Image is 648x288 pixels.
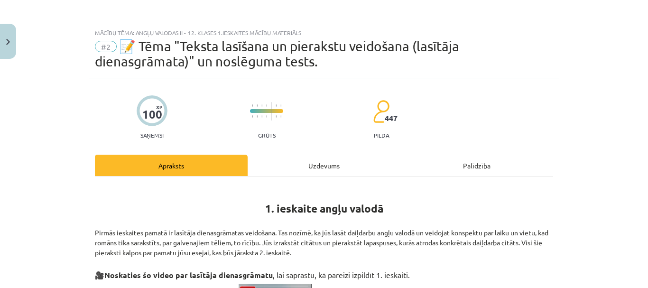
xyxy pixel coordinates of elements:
div: 100 [142,108,162,121]
h3: 🎥 , lai saprastu, kā pareizi izpildīt 1. ieskaiti. [95,263,553,281]
span: 📝 Tēma "Teksta lasīšana un pierakstu veidošana (lasītāja dienasgrāmata)" un noslēguma tests. [95,38,459,69]
p: Saņemsi [137,132,167,139]
img: icon-short-line-57e1e144782c952c97e751825c79c345078a6d821885a25fce030b3d8c18986b.svg [261,104,262,107]
img: icon-short-line-57e1e144782c952c97e751825c79c345078a6d821885a25fce030b3d8c18986b.svg [252,104,253,107]
img: icon-short-line-57e1e144782c952c97e751825c79c345078a6d821885a25fce030b3d8c18986b.svg [261,115,262,118]
img: icon-long-line-d9ea69661e0d244f92f715978eff75569469978d946b2353a9bb055b3ed8787d.svg [271,102,272,121]
img: icon-short-line-57e1e144782c952c97e751825c79c345078a6d821885a25fce030b3d8c18986b.svg [252,115,253,118]
span: XP [156,104,162,110]
img: students-c634bb4e5e11cddfef0936a35e636f08e4e9abd3cc4e673bd6f9a4125e45ecb1.svg [373,100,389,123]
img: icon-short-line-57e1e144782c952c97e751825c79c345078a6d821885a25fce030b3d8c18986b.svg [280,115,281,118]
div: Mācību tēma: Angļu valodas ii - 12. klases 1.ieskaites mācību materiāls [95,29,553,36]
span: #2 [95,41,117,52]
p: Pirmās ieskaites pamatā ir lasītāja dienasgrāmatas veidošana. Tas nozīmē, ka jūs lasāt daiļdarbu ... [95,218,553,258]
img: icon-short-line-57e1e144782c952c97e751825c79c345078a6d821885a25fce030b3d8c18986b.svg [257,115,258,118]
div: Apraksts [95,155,248,176]
img: icon-short-line-57e1e144782c952c97e751825c79c345078a6d821885a25fce030b3d8c18986b.svg [266,115,267,118]
img: icon-close-lesson-0947bae3869378f0d4975bcd49f059093ad1ed9edebbc8119c70593378902aed.svg [6,39,10,45]
strong: Noskaties šo video par lasītāja dienasgrāmatu [104,270,273,280]
div: Uzdevums [248,155,400,176]
strong: 1. ieskaite angļu valodā [265,202,383,215]
div: Palīdzība [400,155,553,176]
p: Grūts [258,132,276,139]
img: icon-short-line-57e1e144782c952c97e751825c79c345078a6d821885a25fce030b3d8c18986b.svg [266,104,267,107]
span: 447 [385,114,398,122]
img: icon-short-line-57e1e144782c952c97e751825c79c345078a6d821885a25fce030b3d8c18986b.svg [280,104,281,107]
img: icon-short-line-57e1e144782c952c97e751825c79c345078a6d821885a25fce030b3d8c18986b.svg [257,104,258,107]
p: pilda [374,132,389,139]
